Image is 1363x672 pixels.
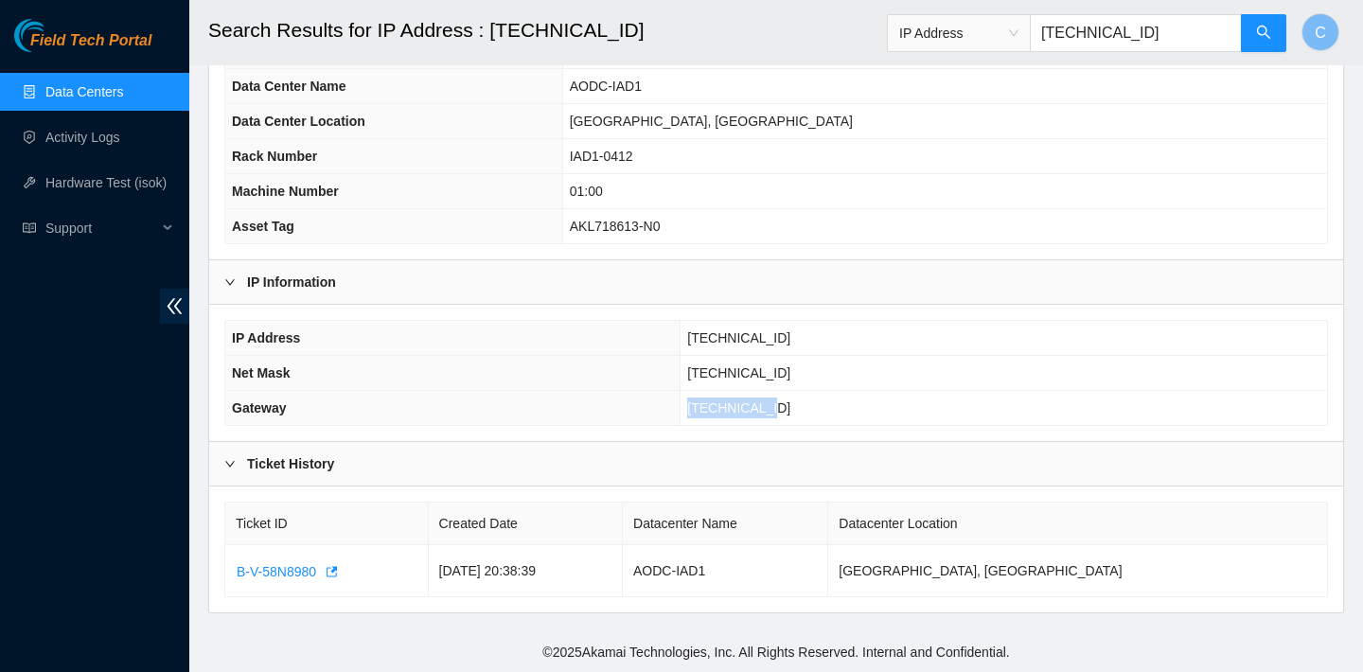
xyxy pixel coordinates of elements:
a: B-V-58N8980 [236,563,338,578]
th: Datacenter Name [623,503,828,545]
td: [GEOGRAPHIC_DATA], [GEOGRAPHIC_DATA] [828,545,1328,597]
span: B-V-58N8980 [237,561,316,582]
a: Hardware Test (isok) [45,175,167,190]
a: Activity Logs [45,130,120,145]
td: AODC-IAD1 [623,545,828,597]
span: [TECHNICAL_ID] [687,365,790,380]
span: Asset Tag [232,219,294,234]
span: Machine Number [232,184,339,199]
span: IP Address [899,19,1018,47]
span: Net Mask [232,365,290,380]
img: Akamai Technologies [14,19,96,52]
span: search [1256,25,1271,43]
button: search [1241,14,1286,52]
span: double-left [160,289,189,324]
td: [DATE] 20:38:39 [429,545,623,597]
span: Data Center Location [232,114,365,129]
span: AODC-IAD1 [570,79,642,94]
span: IAD1-0412 [570,149,633,164]
b: IP Information [247,272,336,292]
span: [GEOGRAPHIC_DATA], [GEOGRAPHIC_DATA] [570,114,853,129]
input: Enter text here... [1030,14,1242,52]
span: AKL718613-N0 [570,219,661,234]
span: read [23,221,36,235]
span: right [224,458,236,469]
span: C [1315,21,1326,44]
th: Created Date [429,503,623,545]
button: B-V-58N8980 [236,557,338,587]
span: Rack Number [232,149,317,164]
footer: © 2025 Akamai Technologies, Inc. All Rights Reserved. Internal and Confidential. [189,632,1363,672]
span: [TECHNICAL_ID] [687,330,790,345]
span: Field Tech Portal [30,32,151,50]
span: right [224,276,236,288]
span: IP Address [232,330,300,345]
span: Support [45,209,157,247]
span: [TECHNICAL_ID] [687,400,790,416]
th: Datacenter Location [828,503,1328,545]
b: Ticket History [247,453,334,474]
span: 01:00 [570,184,603,199]
th: Ticket ID [225,503,429,545]
a: Data Centers [45,84,123,99]
button: C [1301,13,1339,51]
span: Gateway [232,400,287,416]
div: IP Information [209,260,1343,304]
div: Ticket History [209,442,1343,486]
span: Data Center Name [232,79,346,94]
a: Akamai TechnologiesField Tech Portal [14,34,151,59]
